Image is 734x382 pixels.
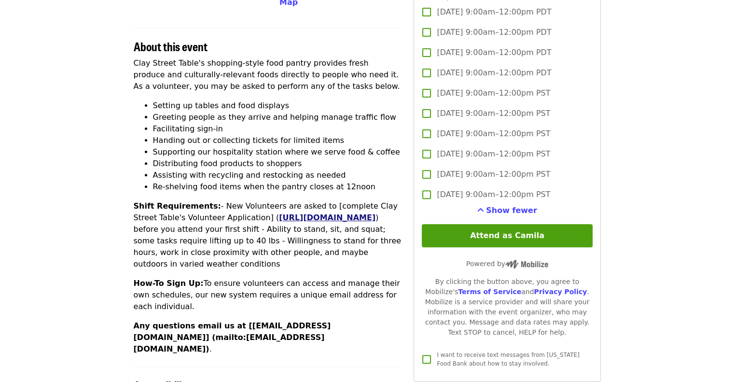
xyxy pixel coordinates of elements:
[422,277,592,338] div: By clicking the button above, you agree to Mobilize's and . Mobilize is a service provider and wi...
[134,200,402,270] p: - New Volunteers are asked to [complete Clay Street Table's Volunteer Application] ( ) before you...
[134,201,221,211] strong: Shift Requirements:
[477,205,537,216] button: See more timeslots
[458,288,521,296] a: Terms of Service
[134,57,402,92] p: Clay Street Table's shopping-style food pantry provides fresh produce and culturally-relevant foo...
[134,278,402,312] p: To ensure volunteers can access and manage their own schedules, our new system requires a unique ...
[134,320,402,355] p: .
[437,108,550,119] span: [DATE] 9:00am–12:00pm PST
[466,260,548,268] span: Powered by
[534,288,587,296] a: Privacy Policy
[153,170,402,181] li: Assisting with recycling and restocking as needed
[134,279,204,288] strong: How-To Sign Up:
[134,38,208,55] span: About this event
[437,6,551,18] span: [DATE] 9:00am–12:00pm PDT
[505,260,548,269] img: Powered by Mobilize
[153,146,402,158] li: Supporting our hospitality station where we serve food & coffee
[437,189,550,200] span: [DATE] 9:00am–12:00pm PST
[279,213,375,222] a: [URL][DOMAIN_NAME]
[153,158,402,170] li: Distributing food products to shoppers
[437,128,550,140] span: [DATE] 9:00am–12:00pm PST
[486,206,537,215] span: Show fewer
[437,148,550,160] span: [DATE] 9:00am–12:00pm PST
[437,87,550,99] span: [DATE] 9:00am–12:00pm PST
[437,27,551,38] span: [DATE] 9:00am–12:00pm PDT
[437,67,551,79] span: [DATE] 9:00am–12:00pm PDT
[422,224,592,247] button: Attend as Camila
[437,169,550,180] span: [DATE] 9:00am–12:00pm PST
[153,181,402,193] li: Re-shelving food items when the pantry closes at 12noon
[153,100,402,112] li: Setting up tables and food displays
[134,321,331,354] strong: Any questions email us at [[EMAIL_ADDRESS][DOMAIN_NAME]] (mailto:[EMAIL_ADDRESS][DOMAIN_NAME])
[153,135,402,146] li: Handing out or collecting tickets for limited items
[153,112,402,123] li: Greeting people as they arrive and helping manage traffic flow
[153,123,402,135] li: Facilitating sign-in
[437,352,579,367] span: I want to receive text messages from [US_STATE] Food Bank about how to stay involved.
[437,47,551,58] span: [DATE] 9:00am–12:00pm PDT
